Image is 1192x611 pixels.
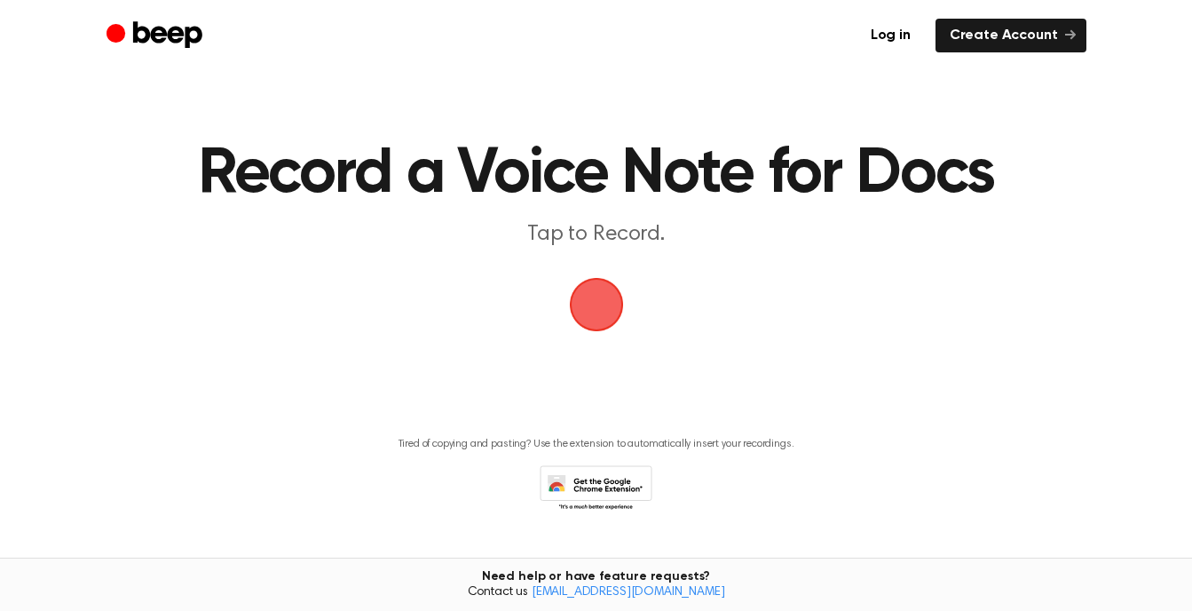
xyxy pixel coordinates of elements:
[857,19,925,52] a: Log in
[192,142,1000,206] h1: Record a Voice Note for Docs
[570,278,623,331] img: Beep Logo
[399,438,794,451] p: Tired of copying and pasting? Use the extension to automatically insert your recordings.
[11,585,1181,601] span: Contact us
[935,19,1086,52] a: Create Account
[107,19,207,53] a: Beep
[256,220,937,250] p: Tap to Record.
[532,586,725,599] a: [EMAIL_ADDRESS][DOMAIN_NAME]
